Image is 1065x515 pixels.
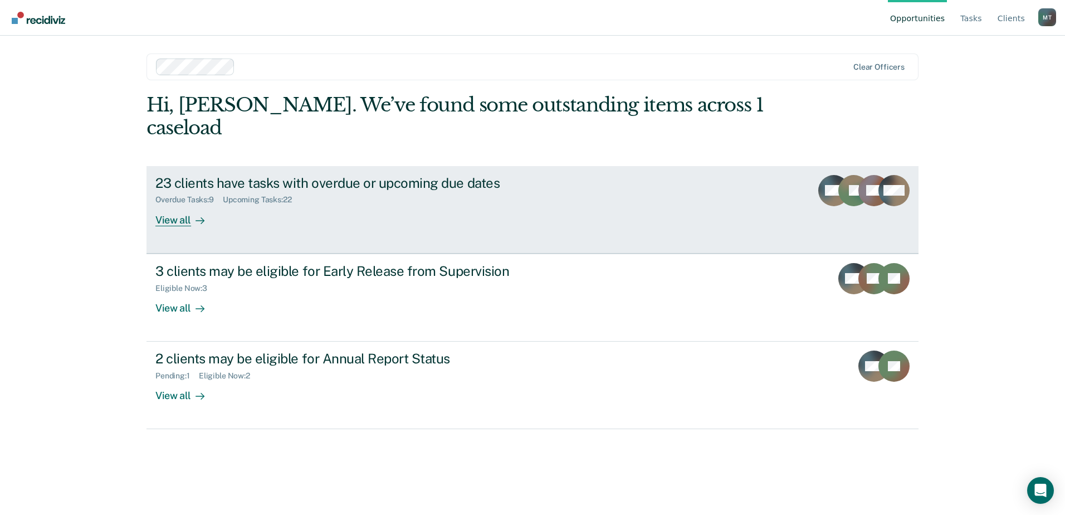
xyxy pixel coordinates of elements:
[146,342,919,429] a: 2 clients may be eligible for Annual Report StatusPending:1Eligible Now:2View all
[155,205,218,226] div: View all
[146,166,919,254] a: 23 clients have tasks with overdue or upcoming due datesOverdue Tasks:9Upcoming Tasks:22View all
[853,62,905,72] div: Clear officers
[199,371,259,381] div: Eligible Now : 2
[155,381,218,402] div: View all
[155,371,199,381] div: Pending : 1
[155,263,546,279] div: 3 clients may be eligible for Early Release from Supervision
[155,293,218,314] div: View all
[12,12,65,24] img: Recidiviz
[146,94,764,139] div: Hi, [PERSON_NAME]. We’ve found some outstanding items across 1 caseload
[155,175,546,191] div: 23 clients have tasks with overdue or upcoming due dates
[223,195,301,205] div: Upcoming Tasks : 22
[1038,8,1056,26] div: M T
[155,284,216,293] div: Eligible Now : 3
[1038,8,1056,26] button: Profile dropdown button
[1027,477,1054,504] div: Open Intercom Messenger
[155,351,546,367] div: 2 clients may be eligible for Annual Report Status
[155,195,223,205] div: Overdue Tasks : 9
[146,254,919,342] a: 3 clients may be eligible for Early Release from SupervisionEligible Now:3View all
